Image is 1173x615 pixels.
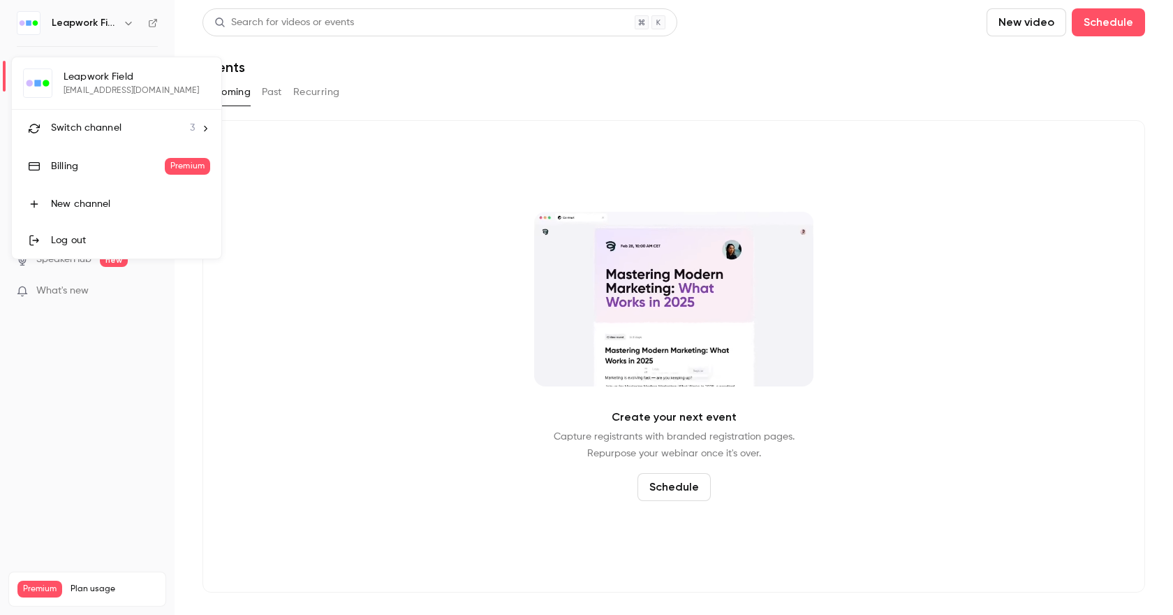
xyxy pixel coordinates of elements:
span: Premium [165,158,210,175]
span: 3 [190,121,195,136]
span: Switch channel [51,121,121,136]
div: Log out [51,233,210,247]
div: New channel [51,197,210,211]
div: Billing [51,159,165,173]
